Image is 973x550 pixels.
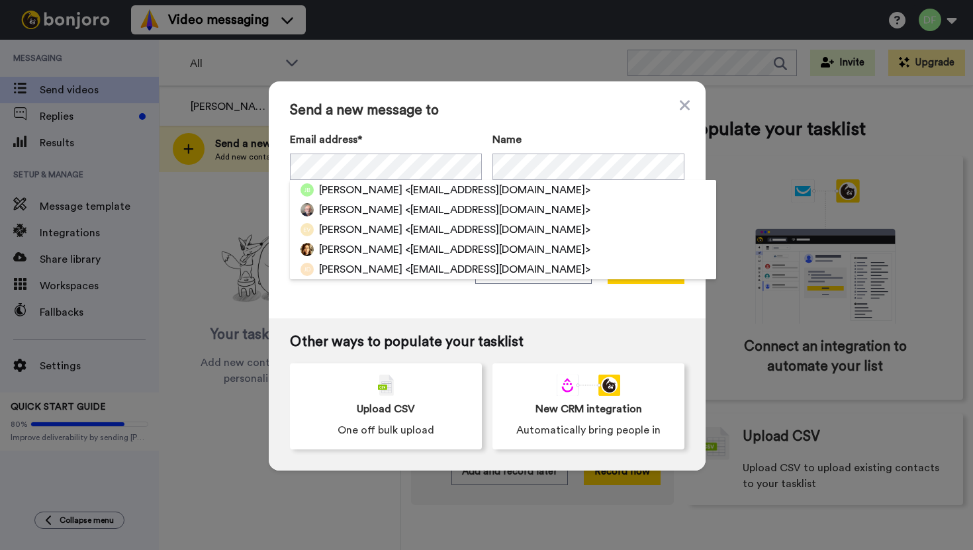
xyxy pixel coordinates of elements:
span: <[EMAIL_ADDRESS][DOMAIN_NAME]> [405,261,590,277]
span: New CRM integration [535,401,642,417]
span: Send a new message to [290,103,684,118]
span: <[EMAIL_ADDRESS][DOMAIN_NAME]> [405,222,590,238]
div: animation [557,375,620,396]
img: b895b3df-310f-4908-9ec1-16a071f2f40e.jpg [301,243,314,256]
span: Name [492,132,522,148]
span: One off bulk upload [338,422,434,438]
span: [PERSON_NAME] [319,182,402,198]
span: Other ways to populate your tasklist [290,334,684,350]
span: [PERSON_NAME] [319,202,402,218]
span: [PERSON_NAME] [319,222,402,238]
span: [PERSON_NAME] [319,242,402,257]
span: Automatically bring people in [516,422,661,438]
img: ev.png [301,223,314,236]
img: c52ffa97-bd7d-4445-8f01-e459cf40c5dd.jpg [301,203,314,216]
span: <[EMAIL_ADDRESS][DOMAIN_NAME]> [405,202,590,218]
img: jd.png [301,263,314,276]
span: <[EMAIL_ADDRESS][DOMAIN_NAME]> [405,182,590,198]
img: jb.png [301,183,314,197]
span: Upload CSV [357,401,415,417]
img: csv-grey.png [378,375,394,396]
span: [PERSON_NAME] [319,261,402,277]
span: <[EMAIL_ADDRESS][DOMAIN_NAME]> [405,242,590,257]
label: Email address* [290,132,482,148]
